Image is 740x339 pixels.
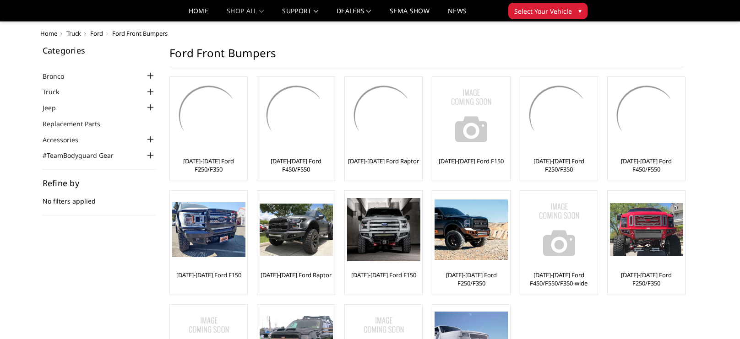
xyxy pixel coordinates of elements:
[448,8,467,21] a: News
[337,8,371,21] a: Dealers
[172,157,245,173] a: [DATE]-[DATE] Ford F250/F350
[260,157,332,173] a: [DATE]-[DATE] Ford F450/F550
[43,135,90,145] a: Accessories
[522,193,595,266] a: No Image
[43,119,112,129] a: Replacement Parts
[435,79,507,152] a: No Image
[435,79,508,152] img: No Image
[514,6,572,16] span: Select Your Vehicle
[522,157,595,173] a: [DATE]-[DATE] Ford F250/F350
[112,29,168,38] span: Ford Front Bumpers
[176,271,241,279] a: [DATE]-[DATE] Ford F150
[578,6,582,16] span: ▾
[227,8,264,21] a: shop all
[189,8,208,21] a: Home
[43,46,156,54] h5: Categories
[610,157,683,173] a: [DATE]-[DATE] Ford F450/F550
[43,151,125,160] a: #TeamBodyguard Gear
[43,103,67,113] a: Jeep
[522,193,596,266] img: No Image
[261,271,332,279] a: [DATE]-[DATE] Ford Raptor
[90,29,103,38] a: Ford
[610,271,683,287] a: [DATE]-[DATE] Ford F250/F350
[390,8,430,21] a: SEMA Show
[435,271,507,287] a: [DATE]-[DATE] Ford F250/F350
[43,87,71,97] a: Truck
[66,29,81,38] a: Truck
[508,3,588,19] button: Select Your Vehicle
[282,8,318,21] a: Support
[351,271,416,279] a: [DATE]-[DATE] Ford F150
[40,29,57,38] a: Home
[348,157,419,165] a: [DATE]-[DATE] Ford Raptor
[43,179,156,215] div: No filters applied
[43,71,76,81] a: Bronco
[439,157,504,165] a: [DATE]-[DATE] Ford F150
[169,46,684,67] h1: Ford Front Bumpers
[522,271,595,287] a: [DATE]-[DATE] Ford F450/F550/F350-wide
[43,179,156,187] h5: Refine by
